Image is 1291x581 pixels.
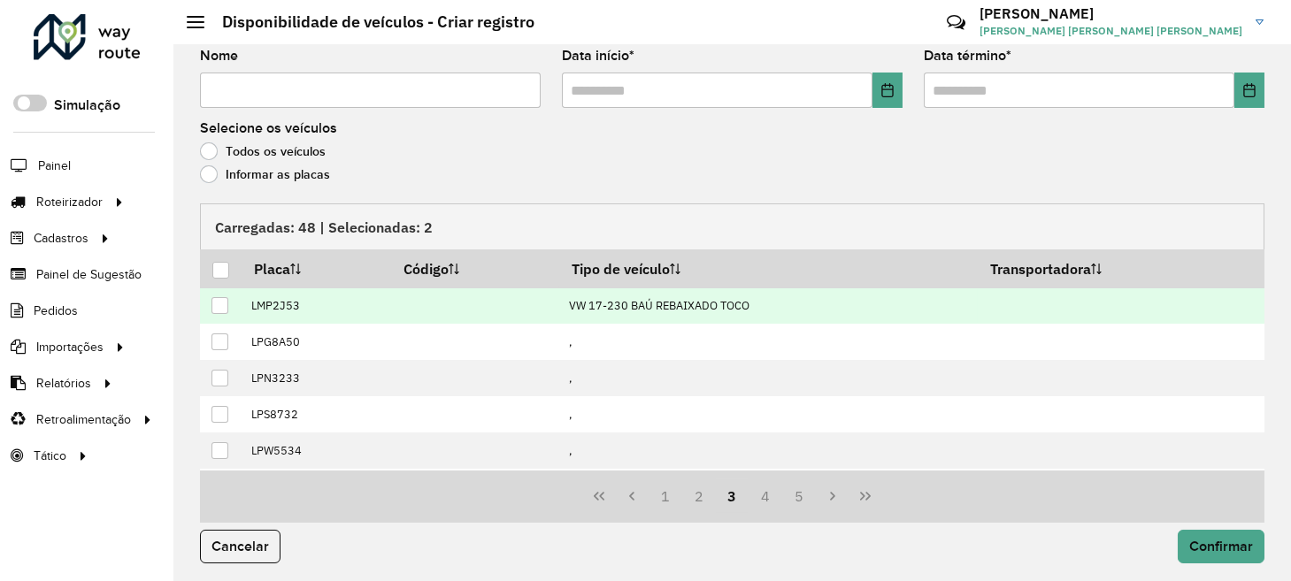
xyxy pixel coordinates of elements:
td: VW 17-230 BAÚ REBAIXADO TOCO [559,287,978,324]
button: 2 [682,479,716,513]
label: Data término [924,45,1011,66]
div: Carregadas: 48 | Selecionadas: 2 [200,203,1264,249]
span: [PERSON_NAME] [PERSON_NAME] [PERSON_NAME] [980,23,1242,39]
td: LMP2J53 [242,287,391,324]
label: Informar as placas [200,165,330,183]
a: Contato Rápido [937,4,975,42]
span: Importações [36,338,104,356]
td: , [559,469,978,505]
span: Pedidos [34,302,78,320]
button: Choose Date [872,73,903,108]
label: Nome [200,45,238,66]
td: , [559,432,978,469]
h3: [PERSON_NAME] [980,5,1242,22]
button: 3 [716,479,749,513]
button: Choose Date [1234,73,1264,108]
td: LPW5534 [242,432,391,469]
h2: Disponibilidade de veículos - Criar registro [204,12,534,32]
span: Painel [38,157,71,175]
button: Cancelar [200,530,280,563]
span: Tático [34,447,66,465]
label: Simulação [54,95,120,116]
span: Cadastros [34,229,88,248]
td: , [559,360,978,396]
td: LPN3233 [242,360,391,396]
span: Confirmar [1189,539,1253,554]
button: Previous Page [616,479,649,513]
th: Placa [242,249,391,287]
span: Retroalimentação [36,410,131,429]
td: , [559,396,978,432]
label: Data início [562,45,634,66]
span: Painel de Sugestão [36,265,142,284]
button: First Page [582,479,616,513]
button: Next Page [816,479,849,513]
td: , [559,324,978,360]
button: 4 [749,479,782,513]
label: Selecione os veículos [200,118,337,139]
button: Confirmar [1178,530,1264,563]
label: Todos os veículos [200,142,326,160]
button: 5 [782,479,816,513]
td: LPG8A50 [242,324,391,360]
span: Roteirizador [36,193,103,211]
td: LPW7170 [242,469,391,505]
span: Cancelar [211,539,269,554]
button: 1 [649,479,682,513]
th: Tipo de veículo [559,249,978,287]
th: Código [391,249,559,287]
th: Transportadora [978,249,1264,287]
span: Relatórios [36,374,91,393]
td: LPS8732 [242,396,391,432]
button: Last Page [849,479,882,513]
